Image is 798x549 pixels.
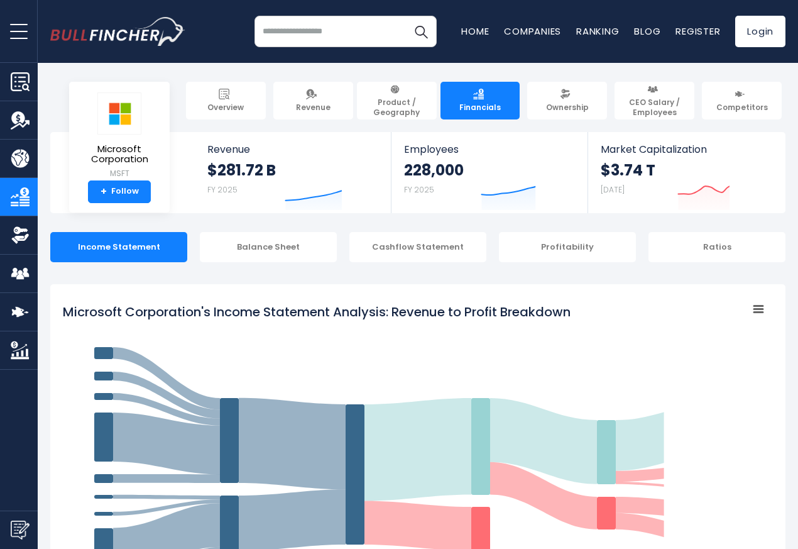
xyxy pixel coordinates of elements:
a: Blog [634,25,660,38]
img: Ownership [11,226,30,245]
div: Balance Sheet [200,232,337,262]
div: Income Statement [50,232,187,262]
button: Search [405,16,437,47]
div: Cashflow Statement [349,232,486,262]
strong: $3.74 T [601,160,655,180]
a: Employees 228,000 FY 2025 [391,132,587,213]
small: MSFT [79,168,160,179]
div: Profitability [499,232,636,262]
div: Ratios [648,232,785,262]
span: Revenue [296,103,331,113]
a: Login [735,16,785,47]
a: Revenue $281.72 B FY 2025 [195,132,391,213]
a: Financials [440,82,520,119]
a: Ranking [576,25,619,38]
a: Companies [504,25,561,38]
img: bullfincher logo [50,17,185,46]
a: Home [461,25,489,38]
span: Ownership [546,103,589,113]
strong: + [101,186,107,197]
a: Market Capitalization $3.74 T [DATE] [588,132,784,213]
span: Employees [404,143,574,155]
a: Ownership [527,82,607,119]
span: Market Capitalization [601,143,772,155]
a: Register [675,25,720,38]
a: Microsoft Corporation MSFT [79,92,160,180]
small: FY 2025 [404,184,434,195]
strong: $281.72 B [207,160,276,180]
span: Financials [459,103,501,113]
a: CEO Salary / Employees [615,82,694,119]
a: Product / Geography [357,82,437,119]
span: Microsoft Corporation [79,144,160,165]
span: Overview [207,103,244,113]
small: [DATE] [601,184,625,195]
small: FY 2025 [207,184,238,195]
a: Go to homepage [50,17,185,46]
span: CEO Salary / Employees [620,97,689,117]
tspan: Microsoft Corporation's Income Statement Analysis: Revenue to Profit Breakdown [63,303,571,321]
a: +Follow [88,180,151,203]
span: Revenue [207,143,379,155]
a: Revenue [273,82,353,119]
strong: 228,000 [404,160,464,180]
a: Overview [186,82,266,119]
span: Competitors [716,103,768,113]
span: Product / Geography [363,97,431,117]
a: Competitors [702,82,782,119]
